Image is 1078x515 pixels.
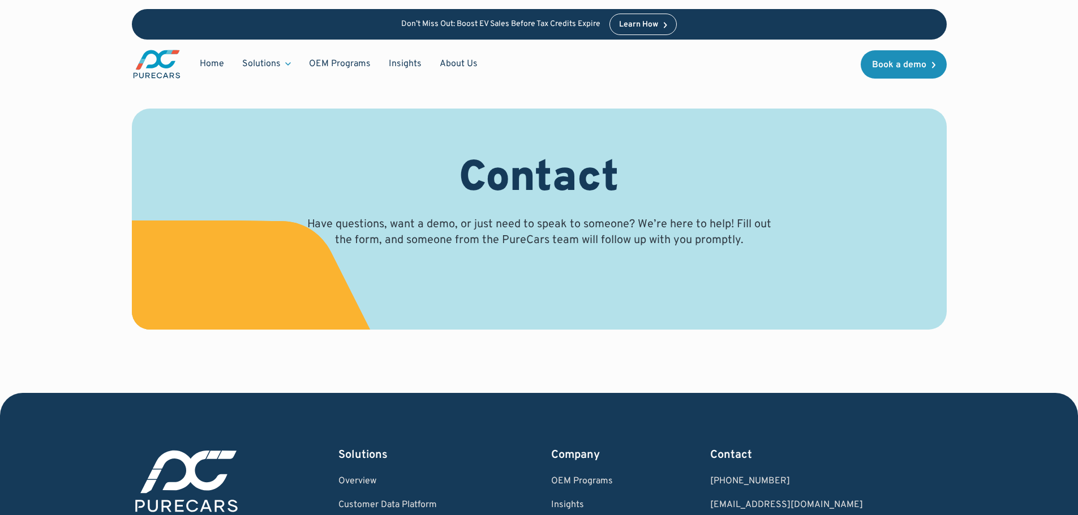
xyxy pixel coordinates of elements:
[300,53,380,75] a: OEM Programs
[872,60,926,70] div: Book a demo
[710,500,895,510] a: Email us
[380,53,431,75] a: Insights
[242,58,281,70] div: Solutions
[861,50,947,79] a: Book a demo
[191,53,233,75] a: Home
[551,500,613,510] a: Insights
[710,447,895,463] div: Contact
[609,14,677,35] a: Learn How
[551,477,613,487] a: OEM Programs
[619,21,658,29] div: Learn How
[459,154,619,205] h1: Contact
[233,53,300,75] div: Solutions
[401,20,600,29] p: Don’t Miss Out: Boost EV Sales Before Tax Credits Expire
[338,447,454,463] div: Solutions
[551,447,613,463] div: Company
[710,477,895,487] div: [PHONE_NUMBER]
[431,53,487,75] a: About Us
[304,217,775,248] p: Have questions, want a demo, or just need to speak to someone? We’re here to help! Fill out the f...
[132,49,182,80] img: purecars logo
[338,477,454,487] a: Overview
[132,49,182,80] a: main
[338,500,454,510] a: Customer Data Platform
